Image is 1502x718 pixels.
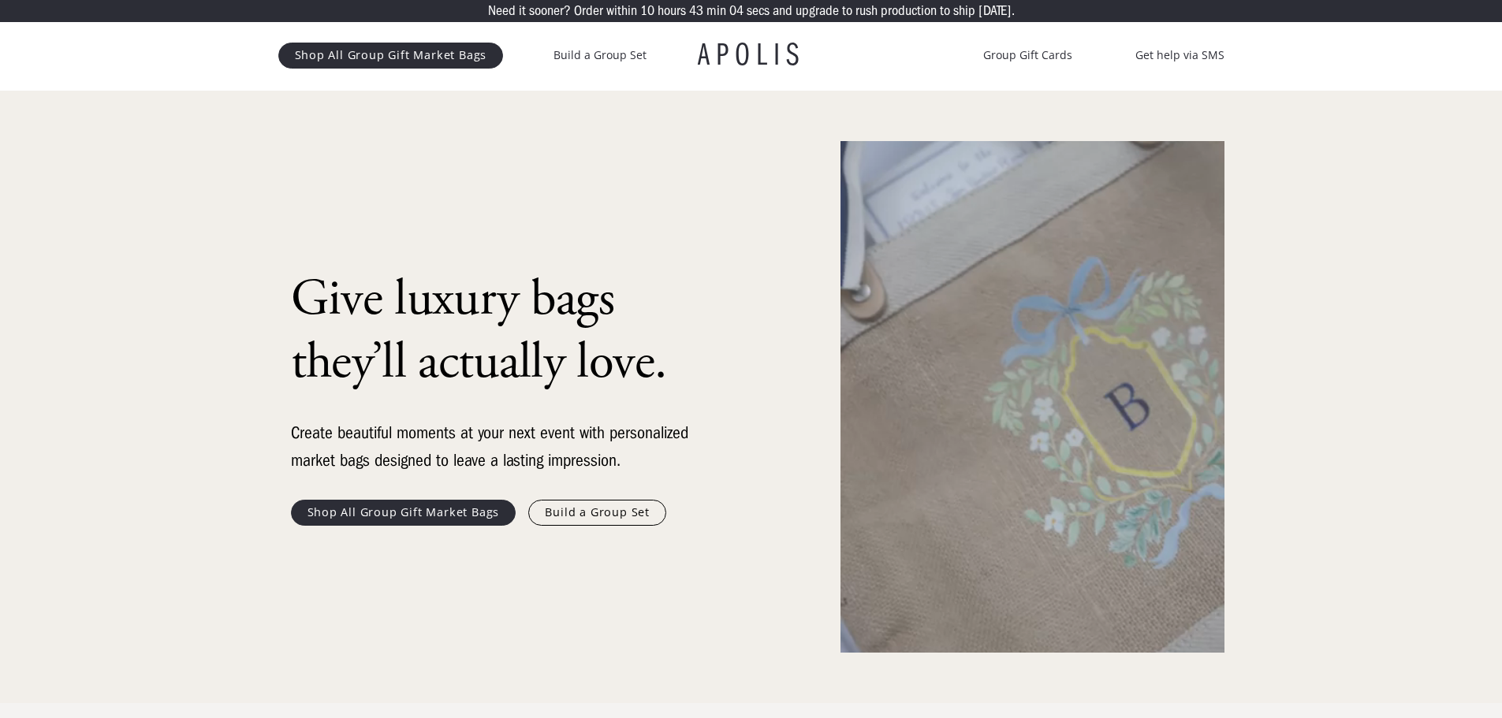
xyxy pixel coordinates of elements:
[488,4,637,18] p: Need it sooner? Order within
[729,4,744,18] p: 04
[698,39,805,71] a: APOLIS
[278,43,504,68] a: Shop All Group Gift Market Bags
[747,4,770,18] p: secs
[553,46,647,65] a: Build a Group Set
[773,4,1015,18] p: and upgrade to rush production to ship [DATE].
[983,46,1072,65] a: Group Gift Cards
[658,4,686,18] p: hours
[528,500,666,525] a: Build a Group Set
[640,4,654,18] p: 10
[291,268,701,394] h1: Give luxury bags they’ll actually love.
[1135,46,1224,65] a: Get help via SMS
[689,4,703,18] p: 43
[291,419,701,474] div: Create beautiful moments at your next event with personalized market bags designed to leave a las...
[706,4,726,18] p: min
[291,500,516,525] a: Shop All Group Gift Market Bags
